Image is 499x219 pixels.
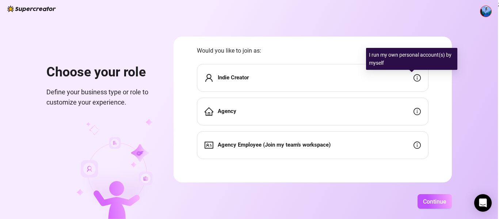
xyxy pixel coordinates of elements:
strong: Indie Creator [218,74,249,81]
span: Would you like to join as: [197,46,428,55]
img: logo [7,5,56,12]
span: idcard [205,141,213,150]
strong: Agency [218,108,236,114]
h1: Choose your role [46,64,156,80]
span: Continue [423,198,446,205]
span: info-circle [414,108,421,115]
div: Open Intercom Messenger [474,194,492,212]
span: info-circle [414,141,421,149]
strong: Agency Employee (Join my team's workspace) [218,141,331,148]
span: info-circle [414,74,421,82]
span: Define your business type or role to customize your experience. [46,87,156,108]
img: ACg8ocLv-XGfo0-AGIucA1OkQoiY9sBVvG4k0WXLvetSzvrzUenDpTw=s96-c [480,6,491,17]
span: user [205,73,213,82]
div: I run my own personal account(s) by myself [366,48,457,70]
span: home [205,107,213,116]
button: Continue [418,194,452,209]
